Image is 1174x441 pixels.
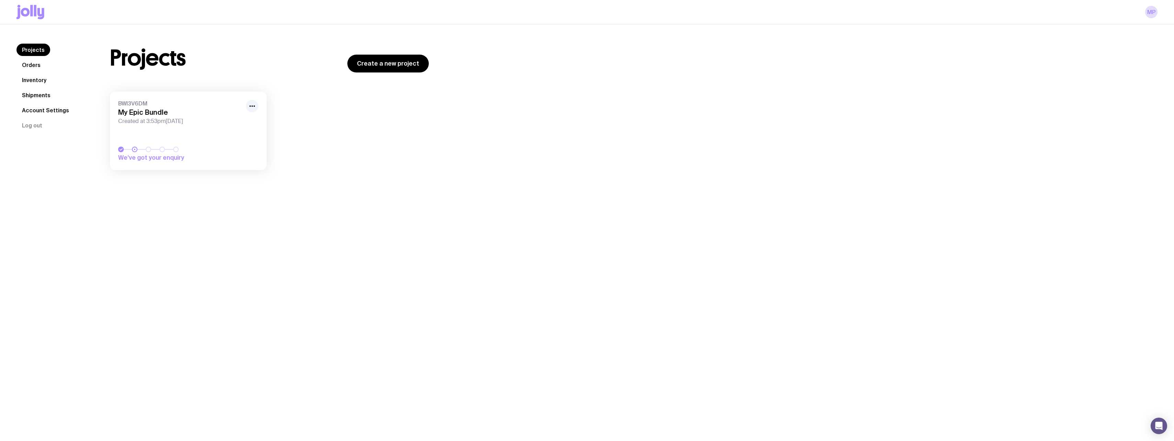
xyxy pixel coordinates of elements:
span: Created at 3:53pm[DATE] [118,118,242,125]
button: Log out [16,119,48,132]
span: We’ve got your enquiry [118,154,214,162]
a: Account Settings [16,104,75,116]
div: Open Intercom Messenger [1151,418,1167,434]
a: Projects [16,44,50,56]
a: BWI3V6DMMy Epic BundleCreated at 3:53pm[DATE]We’ve got your enquiry [110,92,267,170]
h1: Projects [110,47,186,69]
h3: My Epic Bundle [118,108,242,116]
span: BWI3V6DM [118,100,242,107]
a: Orders [16,59,46,71]
a: Shipments [16,89,56,101]
a: Create a new project [347,55,429,72]
a: Inventory [16,74,52,86]
a: MP [1145,6,1158,18]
